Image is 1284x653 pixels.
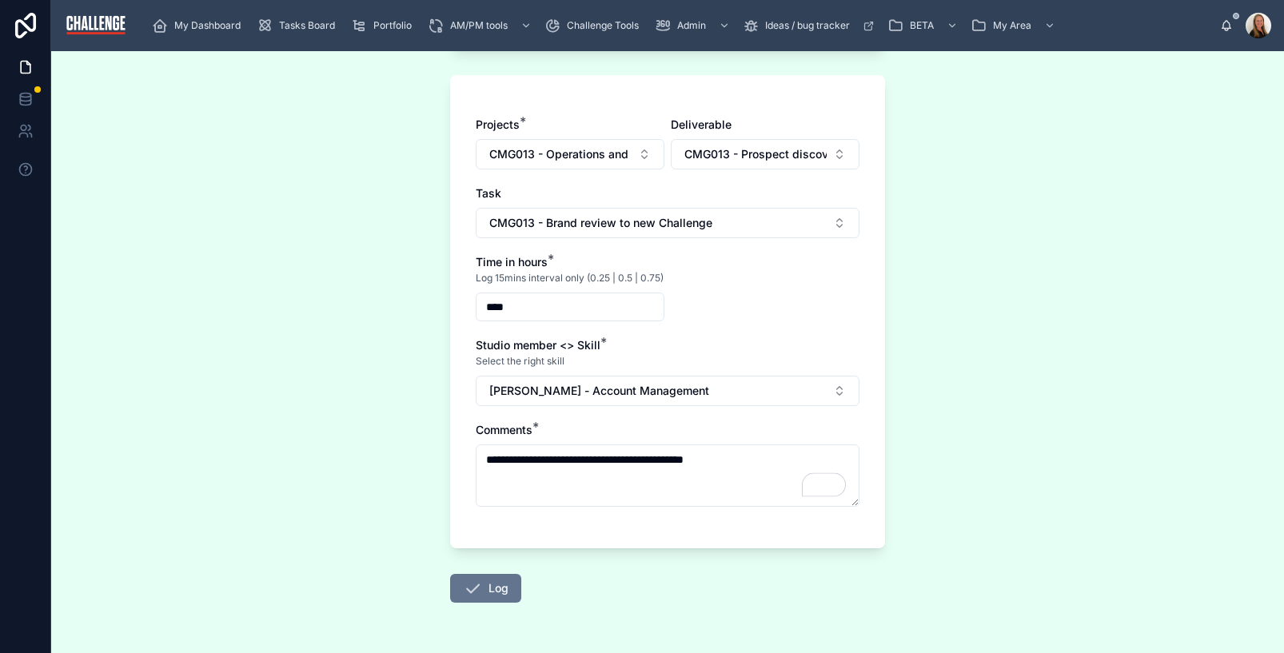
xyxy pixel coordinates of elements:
[883,11,966,40] a: BETA
[450,574,521,603] button: Log
[567,19,639,32] span: Challenge Tools
[346,11,423,40] a: Portfolio
[423,11,540,40] a: AM/PM tools
[476,186,501,200] span: Task
[738,11,883,40] a: Ideas / bug tracker
[252,11,346,40] a: Tasks Board
[966,11,1063,40] a: My Area
[993,19,1031,32] span: My Area
[677,19,706,32] span: Admin
[476,139,664,169] button: Select Button
[450,19,508,32] span: AM/PM tools
[684,146,827,162] span: CMG013 - Prospect discovery
[489,146,632,162] span: CMG013 - Operations and business development
[476,272,664,285] span: Log 15mins interval only (0.25 | 0.5 | 0.75)
[476,338,600,352] span: Studio member <> Skill
[476,355,564,368] span: Select the right skill
[671,117,732,131] span: Deliverable
[141,8,1220,43] div: scrollable content
[64,13,128,38] img: App logo
[476,444,859,507] textarea: To enrich screen reader interactions, please activate Accessibility in Grammarly extension settings
[476,423,532,436] span: Comments
[671,139,859,169] button: Select Button
[765,19,850,32] span: Ideas / bug tracker
[476,376,859,406] button: Select Button
[373,19,412,32] span: Portfolio
[489,383,709,399] span: [PERSON_NAME] - Account Management
[174,19,241,32] span: My Dashboard
[910,19,934,32] span: BETA
[279,19,335,32] span: Tasks Board
[476,117,520,131] span: Projects
[540,11,650,40] a: Challenge Tools
[476,208,859,238] button: Select Button
[147,11,252,40] a: My Dashboard
[650,11,738,40] a: Admin
[489,215,712,231] span: CMG013 - Brand review to new Challenge
[476,255,548,269] span: Time in hours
